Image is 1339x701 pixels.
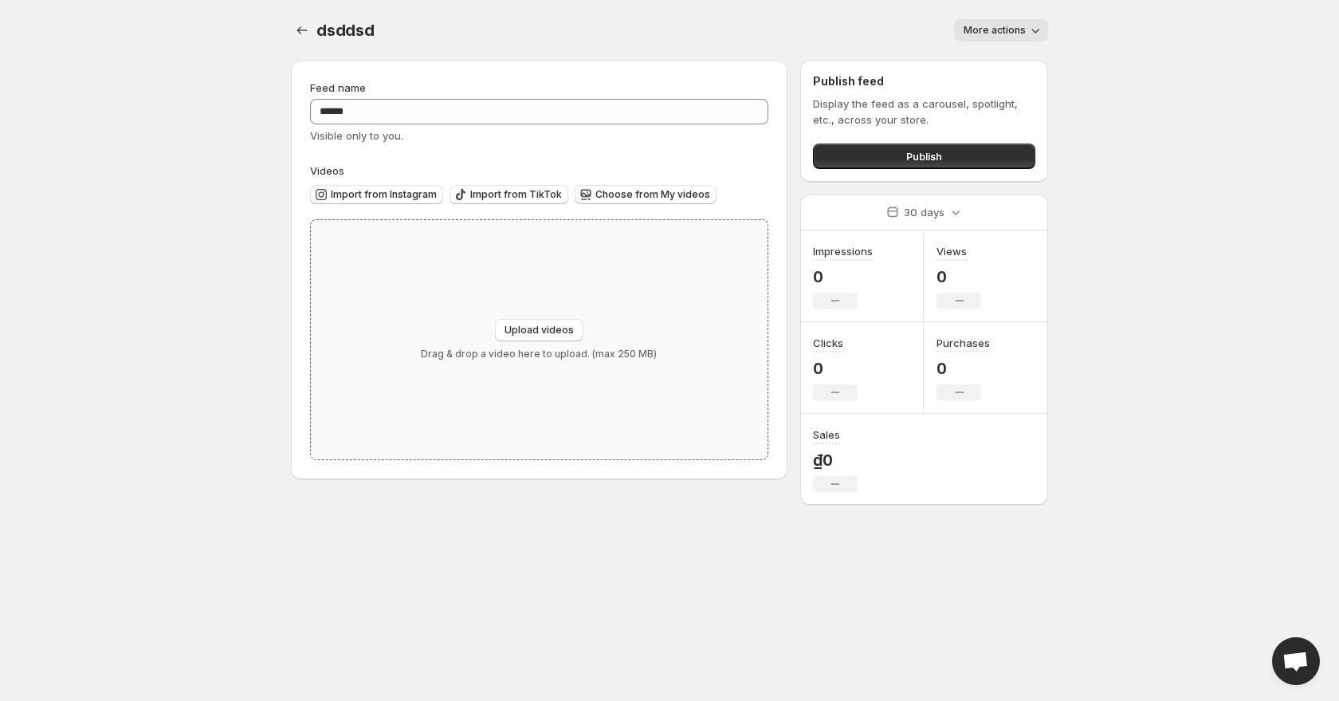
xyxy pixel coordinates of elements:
[813,144,1035,169] button: Publish
[291,19,313,41] button: Settings
[421,348,657,360] p: Drag & drop a video here to upload. (max 250 MB)
[310,185,443,204] button: Import from Instagram
[813,451,858,470] p: ₫0
[937,359,990,378] p: 0
[310,81,366,94] span: Feed name
[331,188,437,201] span: Import from Instagram
[954,19,1048,41] button: More actions
[937,243,967,259] h3: Views
[1272,637,1320,685] a: Open chat
[813,243,873,259] h3: Impressions
[495,319,583,341] button: Upload videos
[813,427,840,443] h3: Sales
[813,359,858,378] p: 0
[575,185,717,204] button: Choose from My videos
[964,24,1026,37] span: More actions
[316,21,375,40] span: dsddsd
[813,335,843,351] h3: Clicks
[310,129,403,142] span: Visible only to you.
[906,148,942,164] span: Publish
[937,335,990,351] h3: Purchases
[813,73,1035,89] h2: Publish feed
[470,188,562,201] span: Import from TikTok
[310,164,344,177] span: Videos
[813,267,873,286] p: 0
[937,267,981,286] p: 0
[505,324,574,337] span: Upload videos
[904,204,944,220] p: 30 days
[595,188,710,201] span: Choose from My videos
[450,185,568,204] button: Import from TikTok
[813,96,1035,128] p: Display the feed as a carousel, spotlight, etc., across your store.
